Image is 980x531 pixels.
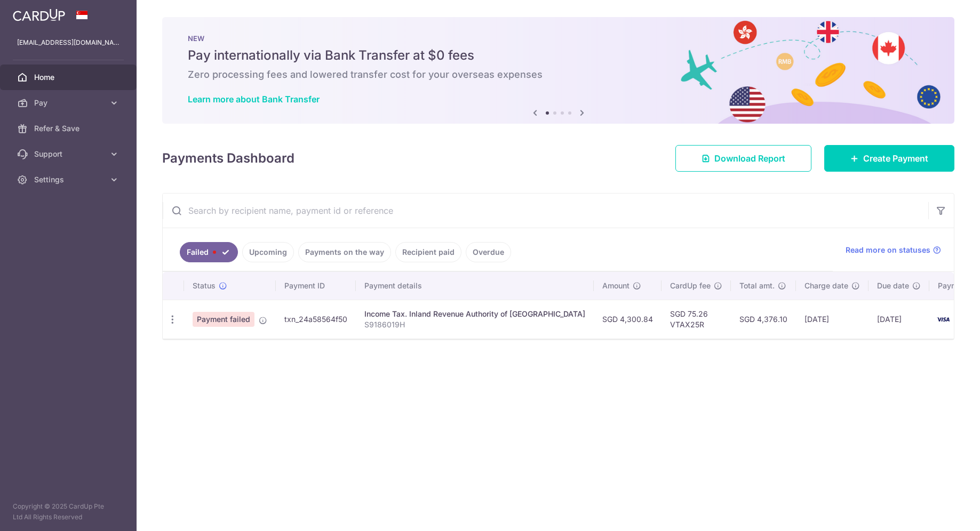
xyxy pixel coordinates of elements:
[34,98,105,108] span: Pay
[594,300,662,339] td: SGD 4,300.84
[193,280,216,291] span: Status
[364,309,585,319] div: Income Tax. Inland Revenue Authority of [GEOGRAPHIC_DATA]
[804,280,848,291] span: Charge date
[869,300,929,339] td: [DATE]
[276,272,356,300] th: Payment ID
[34,123,105,134] span: Refer & Save
[188,68,929,81] h6: Zero processing fees and lowered transfer cost for your overseas expenses
[193,312,254,327] span: Payment failed
[602,280,630,291] span: Amount
[162,149,294,168] h4: Payments Dashboard
[824,145,954,172] a: Create Payment
[863,152,928,165] span: Create Payment
[739,280,775,291] span: Total amt.
[13,9,65,21] img: CardUp
[670,280,711,291] span: CardUp fee
[276,300,356,339] td: txn_24a58564f50
[242,242,294,262] a: Upcoming
[34,72,105,83] span: Home
[877,280,909,291] span: Due date
[933,313,954,326] img: Bank Card
[188,94,320,104] a: Learn more about Bank Transfer
[188,47,929,64] h5: Pay internationally via Bank Transfer at $0 fees
[364,319,585,330] p: S9186019H
[846,245,941,255] a: Read more on statuses
[188,34,929,43] p: NEW
[714,152,785,165] span: Download Report
[466,242,511,262] a: Overdue
[17,37,119,48] p: [EMAIL_ADDRESS][DOMAIN_NAME]
[162,17,954,124] img: Bank transfer banner
[180,242,238,262] a: Failed
[662,300,731,339] td: SGD 75.26 VTAX25R
[395,242,461,262] a: Recipient paid
[731,300,796,339] td: SGD 4,376.10
[356,272,594,300] th: Payment details
[298,242,391,262] a: Payments on the way
[846,245,930,255] span: Read more on statuses
[34,174,105,185] span: Settings
[163,194,928,228] input: Search by recipient name, payment id or reference
[675,145,811,172] a: Download Report
[34,149,105,159] span: Support
[796,300,869,339] td: [DATE]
